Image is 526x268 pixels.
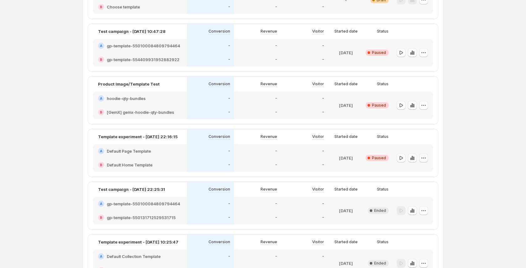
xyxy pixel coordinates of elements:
p: Revenue [260,81,277,87]
p: - [228,215,230,220]
h2: A [100,149,102,153]
p: - [275,149,277,154]
h2: B [100,58,102,61]
p: Revenue [260,187,277,192]
p: - [228,254,230,259]
p: - [228,4,230,9]
h2: gp-template-550100084809794464 [107,43,180,49]
p: Conversion [209,29,230,34]
p: Started date [334,81,358,87]
p: - [228,43,230,48]
p: - [275,57,277,62]
span: Paused [372,50,386,55]
p: Status [377,187,389,192]
h2: A [100,255,102,258]
h2: Choose template [107,4,140,10]
p: Revenue [260,29,277,34]
p: - [275,96,277,101]
p: Revenue [260,239,277,244]
p: - [322,201,324,206]
p: Conversion [209,134,230,139]
p: Conversion [209,81,230,87]
h2: B [100,163,102,167]
p: [DATE] [339,50,353,56]
p: Revenue [260,134,277,139]
h2: [GemX] gemx-hoodie-qty-bundles [107,109,174,115]
p: [DATE] [339,260,353,266]
h2: A [100,97,102,100]
p: Status [377,239,389,244]
p: Started date [334,187,358,192]
p: [DATE] [339,102,353,108]
p: - [228,162,230,167]
p: - [322,43,324,48]
p: - [228,57,230,62]
p: Product Image/Template Test [98,81,160,87]
p: - [275,110,277,115]
p: - [322,57,324,62]
p: - [228,201,230,206]
p: Test campaign - [DATE] 22:25:31 [98,186,165,192]
p: - [275,201,277,206]
h2: Default Page Template [107,148,151,154]
h2: hoodie-qty-bundles [107,95,146,102]
h2: gp-template-550131712529531715 [107,214,176,221]
h2: A [100,202,102,206]
h2: Default Collection Template [107,253,161,260]
p: - [228,96,230,101]
p: - [322,110,324,115]
p: Status [377,134,389,139]
p: Visitor [312,187,324,192]
h2: A [100,44,102,48]
span: Paused [372,103,386,108]
h2: gp-template-554409931952882922 [107,56,179,63]
p: Conversion [209,239,230,244]
p: - [275,4,277,9]
p: - [275,215,277,220]
p: - [322,215,324,220]
p: - [322,96,324,101]
p: Conversion [209,187,230,192]
p: Visitor [312,81,324,87]
h2: B [100,5,102,9]
p: [DATE] [339,208,353,214]
h2: Default Home Template [107,162,152,168]
h2: B [100,216,102,219]
p: Started date [334,134,358,139]
p: Started date [334,239,358,244]
p: Status [377,29,389,34]
p: Visitor [312,134,324,139]
p: - [228,110,230,115]
h2: B [100,110,102,114]
p: - [228,149,230,154]
p: Template experiment - [DATE] 10:25:47 [98,239,178,245]
p: - [275,43,277,48]
p: Visitor [312,29,324,34]
p: Started date [334,29,358,34]
p: - [322,254,324,259]
p: - [322,162,324,167]
p: Visitor [312,239,324,244]
span: Ended [374,261,386,266]
p: Template experiment - [DATE] 22:16:15 [98,134,178,140]
span: Ended [374,208,386,213]
p: - [275,254,277,259]
p: - [322,4,324,9]
p: - [322,149,324,154]
p: [DATE] [339,155,353,161]
p: - [275,162,277,167]
p: Status [377,81,389,87]
span: Paused [372,155,386,160]
p: Test campaign - [DATE] 10:47:28 [98,28,166,34]
h2: gp-template-550100084809794464 [107,201,180,207]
